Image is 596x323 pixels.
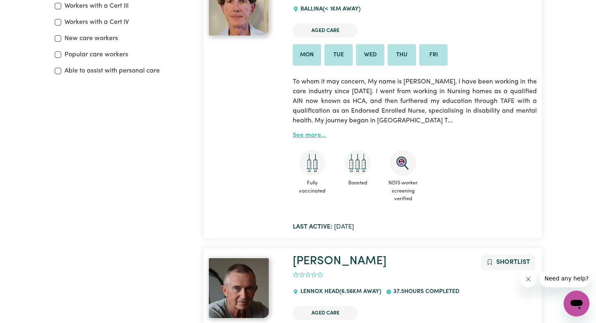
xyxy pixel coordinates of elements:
span: NDIS worker screening verified [384,176,422,206]
li: Available on Wed [356,44,384,66]
img: View Greg's profile [208,258,269,319]
li: Aged Care [293,306,358,320]
label: Workers with a Cert IV [64,17,129,27]
div: 37.5 hours completed [386,281,464,303]
span: Fully vaccinated [293,176,332,198]
label: Able to assist with personal care [64,66,160,76]
span: Shortlist [496,259,530,265]
div: LENNOX HEAD [293,281,386,303]
li: Available on Thu [388,44,416,66]
img: Care and support worker has received 2 doses of COVID-19 vaccine [299,150,325,176]
li: Available on Fri [419,44,448,66]
span: ( 6.56 km away) [339,289,381,295]
img: Care and support worker has received booster dose of COVID-19 vaccination [345,150,371,176]
iframe: Message from company [540,270,590,287]
button: Add to shortlist [481,255,535,270]
b: Last active: [293,224,332,230]
div: add rating by typing an integer from 0 to 5 or pressing arrow keys [293,270,323,280]
label: Workers with a Cert III [64,1,129,11]
a: See more... [293,132,326,139]
li: Available on Tue [324,44,353,66]
img: NDIS Worker Screening Verified [390,150,416,176]
p: To whom it may concern, My name is [PERSON_NAME], I have been working in the care industry since ... [293,72,536,130]
a: Greg [208,258,283,319]
label: New care workers [64,34,118,43]
span: (< 1km away) [323,6,360,12]
span: [DATE] [293,224,354,230]
li: Available on Mon [293,44,321,66]
li: Aged Care [293,24,358,38]
iframe: Close message [520,271,536,287]
a: [PERSON_NAME] [293,255,386,267]
iframe: Button to launch messaging window [564,291,590,317]
label: Popular care workers [64,50,128,60]
span: Boosted [338,176,377,190]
